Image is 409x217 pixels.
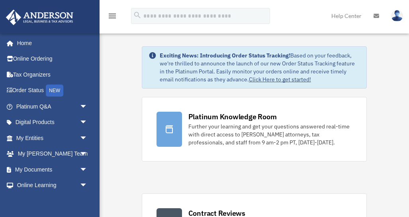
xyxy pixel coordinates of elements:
img: User Pic [391,10,403,22]
span: arrow_drop_down [80,99,96,115]
span: arrow_drop_down [80,162,96,178]
a: My [PERSON_NAME] Teamarrow_drop_down [6,146,100,162]
a: Order StatusNEW [6,83,100,99]
div: Based on your feedback, we're thrilled to announce the launch of our new Order Status Tracking fe... [160,51,360,83]
a: Platinum Knowledge Room Further your learning and get your questions answered real-time with dire... [142,97,367,162]
a: My Documentsarrow_drop_down [6,162,100,178]
a: Online Learningarrow_drop_down [6,178,100,193]
i: menu [108,11,117,21]
img: Anderson Advisors Platinum Portal [4,10,76,25]
a: Tax Organizers [6,67,100,83]
a: Online Ordering [6,51,100,67]
span: arrow_drop_down [80,146,96,162]
strong: Exciting News: Introducing Order Status Tracking! [160,52,290,59]
a: Digital Productsarrow_drop_down [6,114,100,130]
div: NEW [46,85,63,97]
span: arrow_drop_down [80,130,96,146]
div: Platinum Knowledge Room [188,112,277,122]
a: Click Here to get started! [249,76,311,83]
a: My Entitiesarrow_drop_down [6,130,100,146]
div: Further your learning and get your questions answered real-time with direct access to [PERSON_NAM... [188,122,352,146]
a: Home [6,35,96,51]
span: arrow_drop_down [80,178,96,194]
i: search [133,11,142,20]
span: arrow_drop_down [80,114,96,131]
a: Platinum Q&Aarrow_drop_down [6,99,100,114]
a: menu [108,14,117,21]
